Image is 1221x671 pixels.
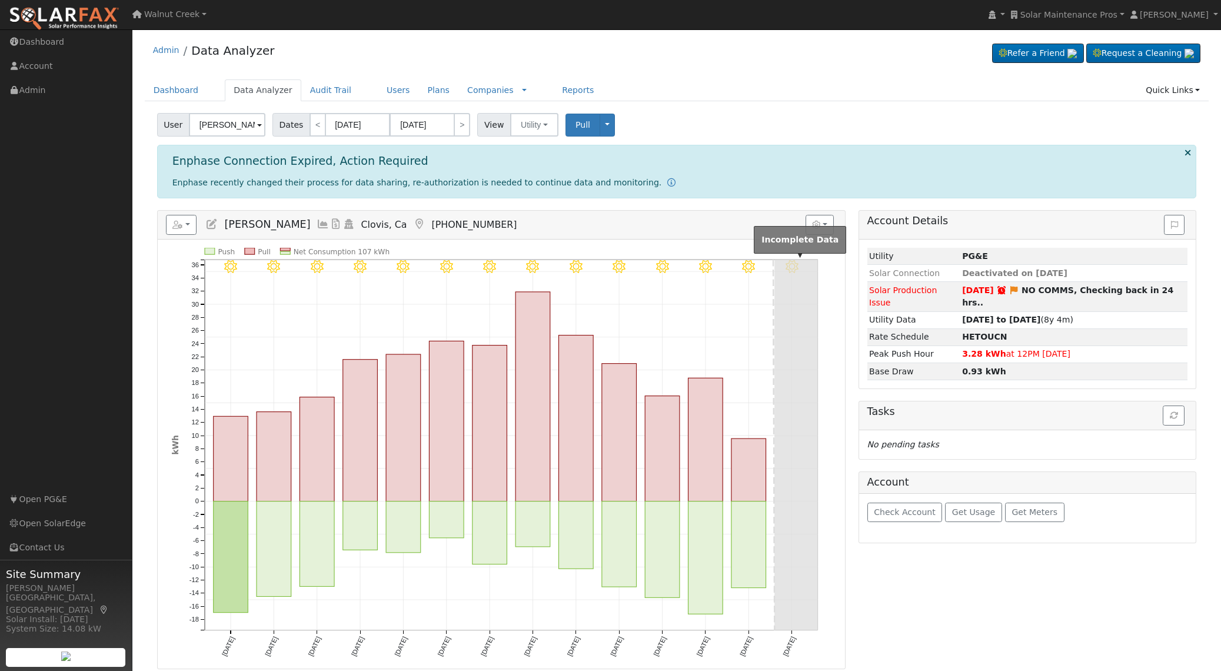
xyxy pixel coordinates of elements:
div: Solar Install: [DATE] [6,613,126,626]
img: SolarFax [9,6,119,31]
text: 10 [191,432,198,439]
text: 18 [191,380,198,387]
text: 2 [195,484,198,491]
text: [DATE] [221,636,236,657]
h5: Account [867,476,909,488]
text: -8 [193,550,199,557]
text: [DATE] [653,636,668,657]
a: Plans [419,79,458,101]
text: -12 [189,577,199,584]
h5: Account Details [867,215,1188,227]
button: Utility [510,113,558,137]
span: Walnut Creek [144,9,199,19]
a: Refer a Friend [992,44,1084,64]
span: Site Summary [6,566,126,582]
strong: NO COMMS, Checking back in 24 hrs.. [962,285,1173,307]
rect: onclick="" [688,501,723,614]
text: [DATE] [523,636,538,657]
rect: onclick="" [645,396,680,501]
strong: J [962,332,1007,341]
img: retrieve [1185,49,1194,58]
text: 0 [195,498,198,505]
a: Audit Trail [301,79,360,101]
span: Pull [575,120,590,129]
button: Check Account [867,503,943,523]
span: [PHONE_NUMBER] [432,219,517,230]
rect: onclick="" [645,501,680,598]
h1: Enphase Connection Expired, Action Required [172,154,428,168]
text: [DATE] [393,636,408,657]
text: 8 [195,445,198,452]
i: 9/05 - Clear [570,260,583,273]
text: 24 [191,340,198,347]
td: Utility Data [867,311,960,328]
span: Enphase recently changed their process for data sharing, re-authorization is needed to continue d... [172,178,662,187]
i: 8/29 - Clear [267,260,280,273]
a: Quick Links [1137,79,1209,101]
span: Check Account [874,507,936,517]
text: 26 [191,327,198,334]
strong: Incomplete Data [761,235,839,244]
span: [PERSON_NAME] [224,218,310,230]
rect: onclick="" [515,292,550,501]
span: [PERSON_NAME] [1140,10,1209,19]
rect: onclick="" [386,501,421,553]
i: 8/31 - Clear [354,260,367,273]
button: Refresh [1163,406,1185,426]
a: Dashboard [145,79,208,101]
text: -6 [193,537,199,544]
rect: onclick="" [300,501,334,587]
input: Select a User [189,113,265,137]
span: (8y 4m) [962,315,1073,324]
text: 34 [191,274,198,281]
text: 4 [195,471,198,479]
text: 28 [191,314,198,321]
i: 9/04 - Clear [527,260,540,273]
rect: onclick="" [429,501,464,538]
i: 9/03 - Clear [483,260,496,273]
a: Data Analyzer [225,79,301,101]
text: 12 [191,419,198,426]
text: [DATE] [480,636,495,657]
rect: onclick="" [257,501,291,597]
rect: onclick="" [473,501,507,564]
span: Solar Production Issue [869,285,937,307]
a: Admin [153,45,179,55]
img: retrieve [1067,49,1077,58]
td: Peak Push Hour [867,346,960,363]
text: 32 [191,287,198,294]
strong: 0.93 kWh [962,367,1006,376]
strong: ID: 6153173, authorized: 06/15/21 [962,251,988,261]
strong: [DATE] to [DATE] [962,315,1040,324]
rect: onclick="" [559,336,594,501]
rect: onclick="" [343,360,378,501]
i: 8/30 - Clear [311,260,324,273]
span: Clovis, Ca [361,219,407,230]
a: > [454,113,470,137]
span: Solar Connection [869,268,940,278]
td: at 12PM [DATE] [960,346,1188,363]
rect: onclick="" [386,354,421,501]
text: [DATE] [696,636,711,657]
i: 9/02 - MostlyClear [440,260,453,273]
rect: onclick="" [473,346,507,501]
text: 36 [191,261,198,268]
text: 20 [191,366,198,373]
rect: onclick="" [300,397,334,501]
text: [DATE] [609,636,624,657]
rect: onclick="" [731,501,766,588]
h5: Tasks [867,406,1188,418]
a: Users [378,79,419,101]
rect: onclick="" [602,501,637,587]
text: 16 [191,393,198,400]
i: 8/28 - Clear [224,260,237,273]
text: [DATE] [264,636,279,657]
td: Base Draw [867,363,960,380]
i: Edit Issue [1009,286,1019,294]
text: [DATE] [437,636,452,657]
rect: onclick="" [515,501,550,547]
span: User [157,113,189,137]
rect: onclick="" [343,501,378,550]
a: Edit User (314) [205,218,218,230]
text: [DATE] [782,636,797,657]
